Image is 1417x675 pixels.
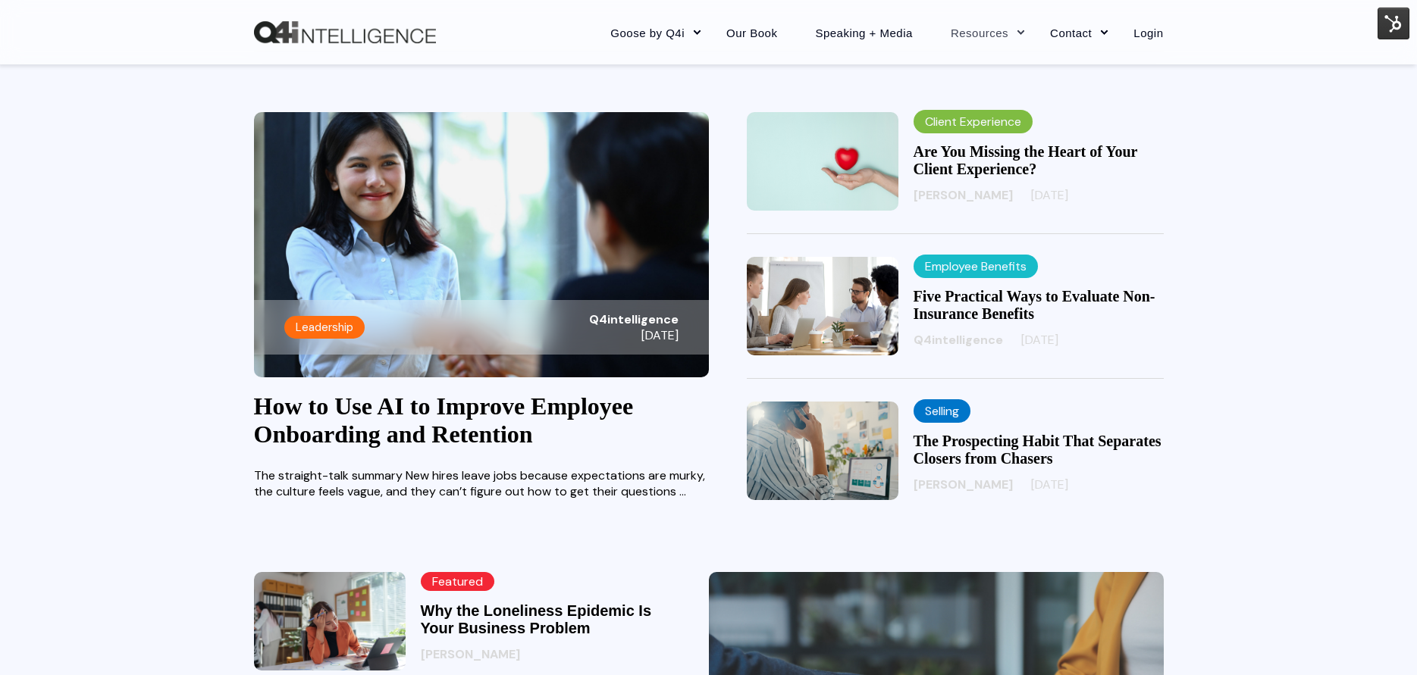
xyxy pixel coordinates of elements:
span: [PERSON_NAME] [914,187,1013,203]
a: Five Practical Ways to Evaluate Non-Insurance Benefits [914,288,1155,322]
p: The straight-talk summary New hires leave jobs because expectations are murky, the culture feels ... [254,467,709,499]
span: Q4intelligence [914,332,1003,348]
img: Why the Loneliness Epidemic Is Your Business Problem [254,572,406,670]
span: Q4intelligence [589,311,679,327]
a: How to Use AI to Improve Employee Onboarding and Retention [254,392,634,448]
span: Featured [421,572,494,591]
span: [DATE] [1031,477,1068,492]
label: Selling [914,399,970,423]
a: Why the Loneliness Epidemic Is Your Business Problem [421,602,652,636]
label: Leadership [284,316,365,339]
img: How to Use AI to Improve Employee Onboarding and Retention [254,112,709,377]
img: Q4intelligence, LLC logo [254,21,436,44]
label: Client Experience [914,110,1033,133]
span: [PERSON_NAME] [914,477,1013,492]
a: How to Use AI to Improve Employee Onboarding and Retention Leadership Q4intelligence [DATE] [254,112,709,377]
a: Back to Home [254,21,436,44]
span: [DATE] [1031,187,1068,203]
img: HubSpot Tools Menu Toggle [1378,8,1409,39]
a: The Prospecting Habit That Separates Closers from Chasers [914,433,1162,467]
span: [DATE] [589,327,679,343]
label: Employee Benefits [914,255,1038,278]
span: [PERSON_NAME] [421,646,520,662]
span: [DATE] [1021,332,1058,348]
iframe: Chat Widget [1341,602,1417,675]
img: Five Practical Ways to Evaluate Non-Insurance Benefits [747,257,898,355]
img: Are You Missing the Heart of Your Client Experience? [747,112,898,211]
a: Are You Missing the Heart of Your Client Experience? [914,143,1138,177]
img: The Prospecting Habit That Separates Closers from Chasers [747,402,898,500]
